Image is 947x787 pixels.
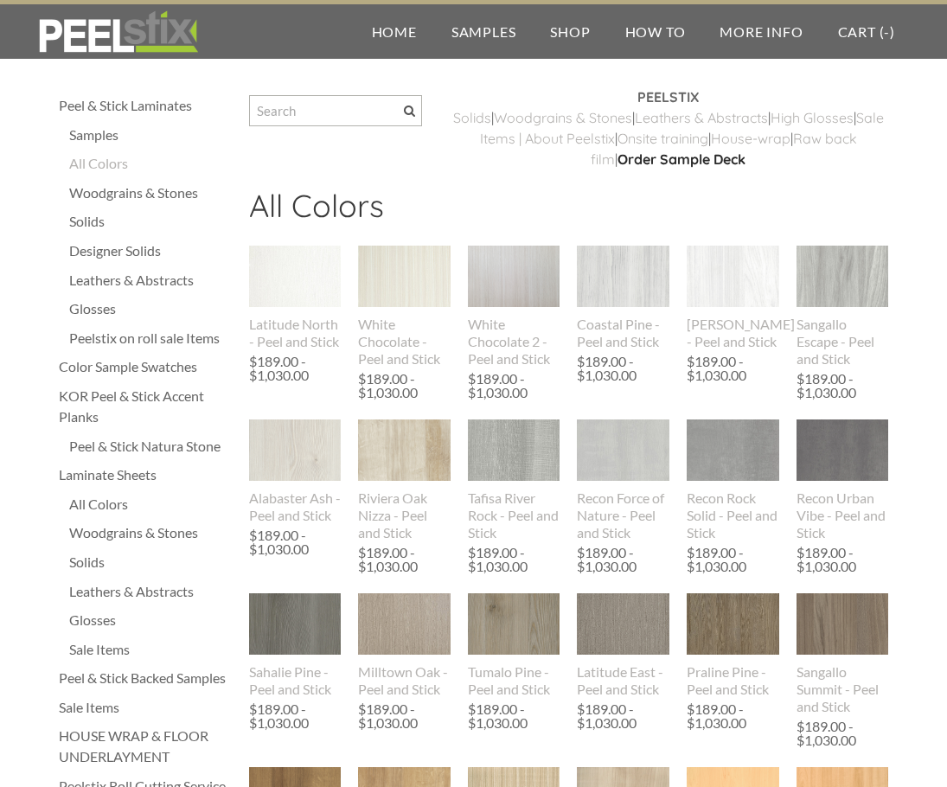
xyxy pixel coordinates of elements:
a: Milltown Oak - Peel and Stick [358,593,451,697]
div: Sale Items [69,639,232,660]
img: s832171791223022656_p484_i1_w400.jpeg [687,593,779,655]
h2: All Colors [249,187,889,237]
div: Milltown Oak - Peel and Stick [358,663,451,698]
div: White Chocolate 2 - Peel and Stick [468,316,560,368]
a: Solids [69,552,232,573]
div: Leathers & Abstracts [69,270,232,291]
div: White Chocolate - Peel and Stick [358,316,451,368]
div: $189.00 - $1,030.00 [687,546,775,573]
a: [PERSON_NAME] - Peel and Stick [687,246,779,349]
div: $189.00 - $1,030.00 [468,702,556,730]
a: Leathers & Abstracts [69,581,232,602]
img: s832171791223022656_p895_i1_w1536.jpeg [577,400,669,501]
a: Woodgrains & Stone [494,109,625,126]
a: Glosses [69,610,232,630]
a: Riviera Oak Nizza - Peel and Stick [358,419,451,541]
div: $189.00 - $1,030.00 [468,372,556,400]
div: $189.00 - $1,030.00 [468,546,556,573]
a: Peel & Stick Laminates [59,95,232,116]
div: Sangallo Summit - Peel and Stick [797,663,889,715]
a: White Chocolate 2 - Peel and Stick [468,246,560,367]
img: s832171791223022656_p581_i1_w400.jpeg [249,246,342,307]
div: | | | | | | | | [448,86,889,187]
div: Peel & Stick Natura Stone [69,436,232,457]
a: Designer Solids [69,240,232,261]
a: Sangallo Summit - Peel and Stick [797,593,889,714]
div: Samples [69,125,232,145]
a: White Chocolate - Peel and Stick [358,246,451,367]
a: Tafisa River Rock - Peel and Stick [468,419,560,541]
div: $189.00 - $1,030.00 [797,372,885,400]
div: $189.00 - $1,030.00 [358,546,446,573]
img: s832171791223022656_p763_i2_w640.jpeg [249,565,342,684]
div: Riviera Oak Nizza - Peel and Stick [358,489,451,541]
a: Sahalie Pine - Peel and Stick [249,593,342,697]
div: $189.00 - $1,030.00 [687,355,775,382]
img: s832171791223022656_p841_i1_w690.png [687,214,779,339]
div: Tumalo Pine - Peel and Stick [468,663,560,698]
div: $189.00 - $1,030.00 [577,546,665,573]
img: s832171791223022656_p847_i1_w716.png [577,217,669,336]
div: $189.00 - $1,030.00 [358,372,446,400]
img: s832171791223022656_p893_i1_w1536.jpeg [797,401,889,500]
a: Onsite training [617,130,708,147]
div: Sahalie Pine - Peel and Stick [249,663,342,698]
img: s832171791223022656_p767_i6_w640.jpeg [468,565,560,684]
div: $189.00 - $1,030.00 [249,528,337,556]
a: Peelstix on roll sale Items [69,328,232,349]
a: Alabaster Ash - Peel and Stick [249,419,342,523]
a: Order Sample Deck [617,150,745,168]
a: Recon Force of Nature - Peel and Stick [577,419,669,541]
div: Sangallo Escape - Peel and Stick [797,316,889,368]
img: s832171791223022656_p482_i1_w400.jpeg [358,593,451,655]
img: s832171791223022656_p782_i1_w640.jpeg [797,565,889,684]
span: Search [404,106,415,117]
img: s832171791223022656_p779_i1_w640.jpeg [797,217,889,336]
img: s832171791223022656_p644_i1_w307.jpeg [467,419,560,481]
a: Woodgrains & Stones [69,522,232,543]
a: More Info [702,4,820,59]
a: How To [608,4,703,59]
a: Praline Pine - Peel and Stick [687,593,779,697]
span: - [884,23,890,40]
a: Glosses [69,298,232,319]
div: $189.00 - $1,030.00 [577,355,665,382]
div: $189.00 - $1,030.00 [249,702,337,730]
div: $189.00 - $1,030.00 [797,720,885,747]
a: Tumalo Pine - Peel and Stick [468,593,560,697]
div: $189.00 - $1,030.00 [249,355,337,382]
div: Tafisa River Rock - Peel and Stick [468,489,560,541]
strong: PEELSTIX [637,88,699,106]
img: s832171791223022656_p691_i2_w640.jpeg [358,419,451,481]
a: Leathers & Abstract [635,109,761,126]
a: s [625,109,632,126]
a: Laminate Sheets [59,464,232,485]
a: All Colors [69,494,232,515]
a: Latitude East - Peel and Stick [577,593,669,697]
div: Latitude North - Peel and Stick [249,316,342,350]
a: Sangallo Escape - Peel and Stick [797,246,889,367]
img: s832171791223022656_p842_i1_w738.png [249,393,342,509]
a: Woodgrains & Stones [69,182,232,203]
div: Latitude East - Peel and Stick [577,663,669,698]
div: $189.00 - $1,030.00 [358,702,446,730]
a: KOR Peel & Stick Accent Planks [59,386,232,427]
a: Shop [533,4,607,59]
div: Recon Urban Vibe - Peel and Stick [797,489,889,541]
a: Peel & Stick Backed Samples [59,668,232,688]
a: HOUSE WRAP & FLOOR UNDERLAYMENT [59,726,232,767]
a: Color Sample Swatches [59,356,232,377]
a: s [761,109,768,126]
